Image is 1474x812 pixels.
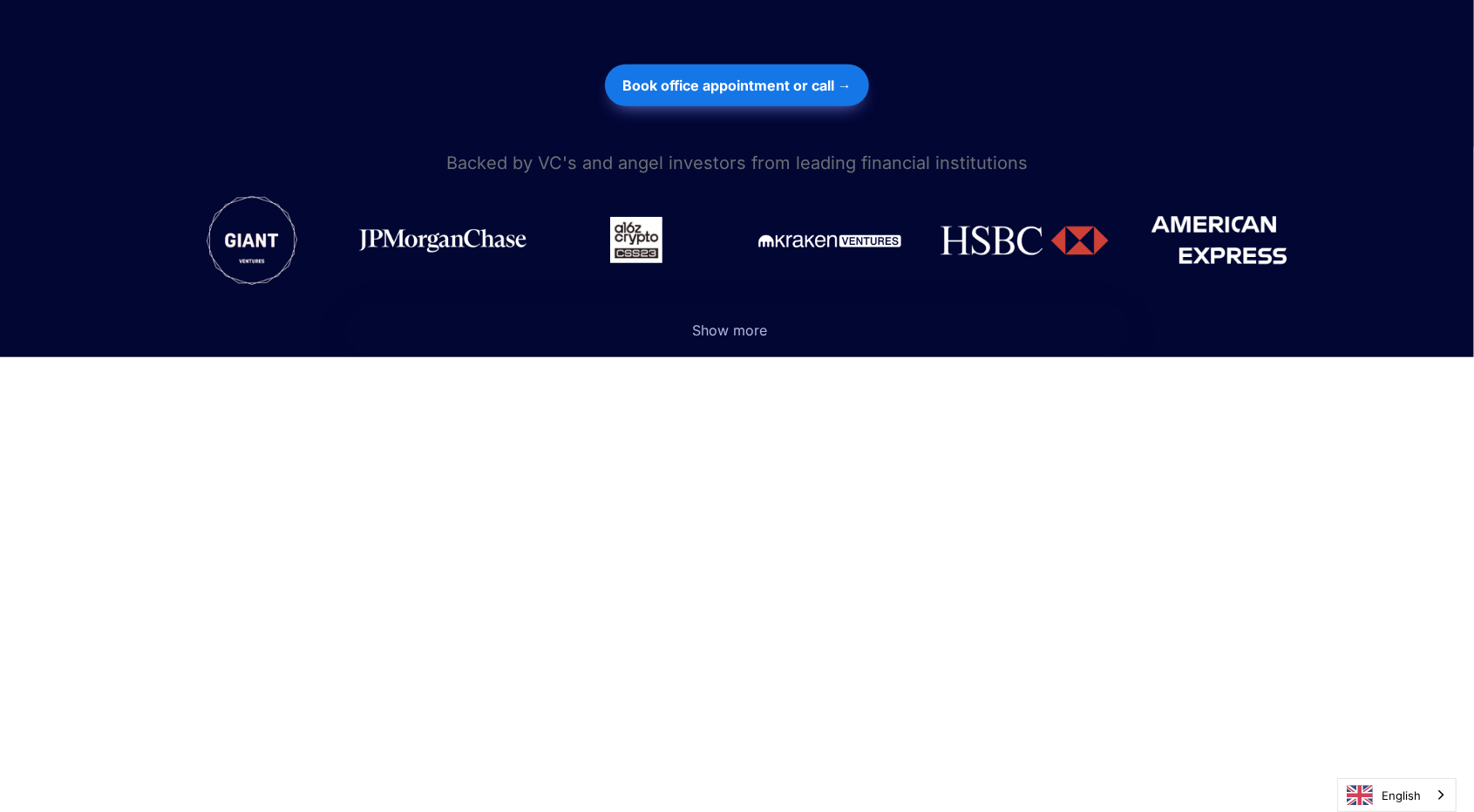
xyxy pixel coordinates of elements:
span: Backed by VC's and angel investors from leading financial institutions [446,152,1028,173]
a: Book office appointment or call → [605,56,869,115]
div: Language [1337,778,1457,812]
button: Show more [345,303,1130,357]
span: Show more [693,321,768,339]
strong: Book office appointment or call → [622,77,852,94]
button: Book office appointment or call → [605,64,869,106]
a: English [1338,779,1456,811]
aside: Language selected: English [1337,778,1457,812]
